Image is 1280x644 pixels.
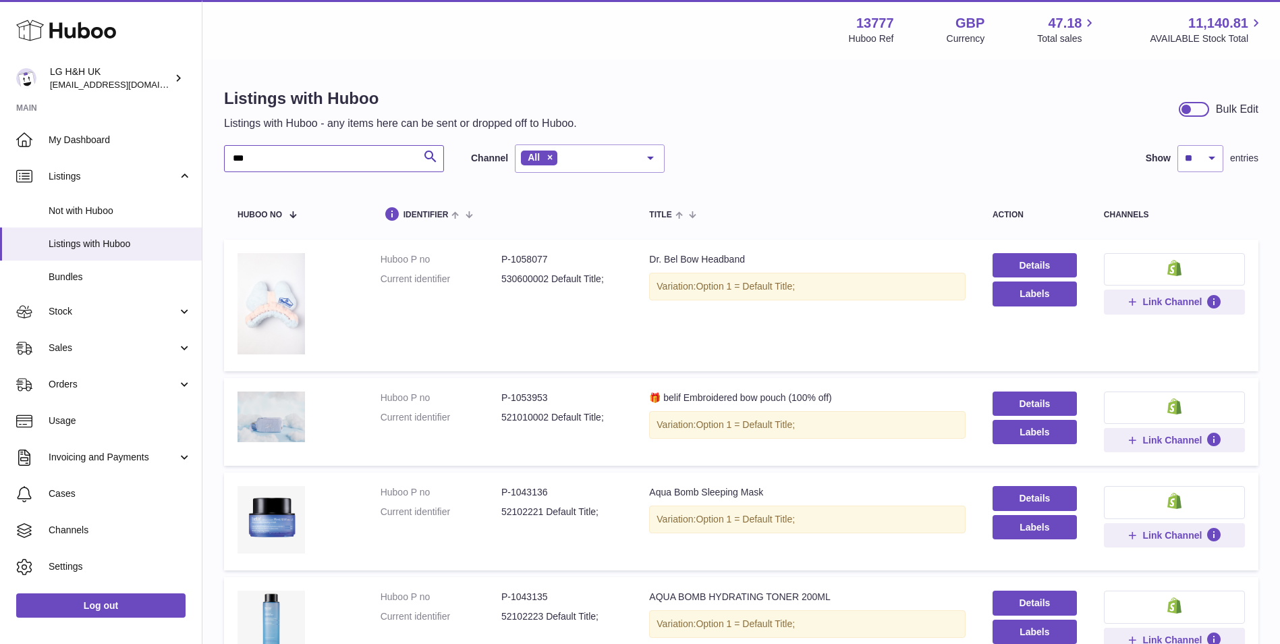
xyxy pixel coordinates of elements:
[49,238,192,250] span: Listings with Huboo
[1104,523,1245,547] button: Link Channel
[501,253,622,266] dd: P-1058077
[501,392,622,404] dd: P-1053953
[1230,152,1258,165] span: entries
[1104,211,1245,219] div: channels
[993,515,1077,539] button: Labels
[696,419,795,430] span: Option 1 = Default Title;
[49,451,177,464] span: Invoicing and Payments
[50,65,171,91] div: LG H&H UK
[696,618,795,629] span: Option 1 = Default Title;
[49,524,192,537] span: Channels
[381,610,501,623] dt: Current identifier
[649,591,966,603] div: AQUA BOMB HYDRATING TONER 200ML
[649,610,966,638] div: Variation:
[16,68,36,88] img: internalAdmin-13777@internal.huboo.com
[649,253,966,266] div: Dr. Bel Bow Headband
[238,253,305,354] img: Dr. Bel Bow Headband
[471,152,508,165] label: Channel
[224,116,577,131] p: Listings with Huboo - any items here can be sent or dropped off to Huboo.
[381,273,501,286] dt: Current identifier
[16,593,186,618] a: Log out
[649,411,966,439] div: Variation:
[49,414,192,427] span: Usage
[993,281,1077,306] button: Labels
[1037,32,1097,45] span: Total sales
[50,79,198,90] span: [EMAIL_ADDRESS][DOMAIN_NAME]
[381,506,501,518] dt: Current identifier
[501,411,622,424] dd: 521010002 Default Title;
[696,514,795,525] span: Option 1 = Default Title;
[849,32,894,45] div: Huboo Ref
[1048,14,1082,32] span: 47.18
[381,486,501,499] dt: Huboo P no
[238,486,305,554] img: Aqua Bomb Sleeping Mask
[49,487,192,500] span: Cases
[993,420,1077,444] button: Labels
[49,170,177,183] span: Listings
[955,14,984,32] strong: GBP
[381,591,501,603] dt: Huboo P no
[49,342,177,354] span: Sales
[238,392,305,442] img: 🎁 belif Embroidered bow pouch (100% off)
[1146,152,1171,165] label: Show
[1037,14,1097,45] a: 47.18 Total sales
[1167,398,1181,414] img: shopify-small.png
[993,591,1077,615] a: Details
[1167,493,1181,509] img: shopify-small.png
[381,411,501,424] dt: Current identifier
[381,392,501,404] dt: Huboo P no
[1142,296,1202,308] span: Link Channel
[649,506,966,533] div: Variation:
[381,253,501,266] dt: Huboo P no
[947,32,985,45] div: Currency
[224,88,577,109] h1: Listings with Huboo
[1142,434,1202,446] span: Link Channel
[1142,529,1202,541] span: Link Channel
[1104,290,1245,314] button: Link Channel
[501,610,622,623] dd: 52102223 Default Title;
[993,211,1077,219] div: action
[993,620,1077,644] button: Labels
[993,392,1077,416] a: Details
[501,273,622,286] dd: 530600002 Default Title;
[501,591,622,603] dd: P-1043135
[1167,597,1181,614] img: shopify-small.png
[649,211,671,219] span: title
[501,486,622,499] dd: P-1043136
[49,205,192,217] span: Not with Huboo
[1167,260,1181,276] img: shopify-small.png
[49,560,192,573] span: Settings
[49,134,192,146] span: My Dashboard
[696,281,795,292] span: Option 1 = Default Title;
[49,271,192,284] span: Bundles
[856,14,894,32] strong: 13777
[1188,14,1248,32] span: 11,140.81
[649,392,966,404] div: 🎁 belif Embroidered bow pouch (100% off)
[49,305,177,318] span: Stock
[49,378,177,391] span: Orders
[238,211,282,219] span: Huboo no
[528,152,540,163] span: All
[649,273,966,300] div: Variation:
[501,506,622,518] dd: 52102221 Default Title;
[1150,14,1264,45] a: 11,140.81 AVAILABLE Stock Total
[1216,102,1258,117] div: Bulk Edit
[404,211,449,219] span: identifier
[1150,32,1264,45] span: AVAILABLE Stock Total
[993,253,1077,277] a: Details
[649,486,966,499] div: Aqua Bomb Sleeping Mask
[993,486,1077,510] a: Details
[1104,428,1245,452] button: Link Channel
